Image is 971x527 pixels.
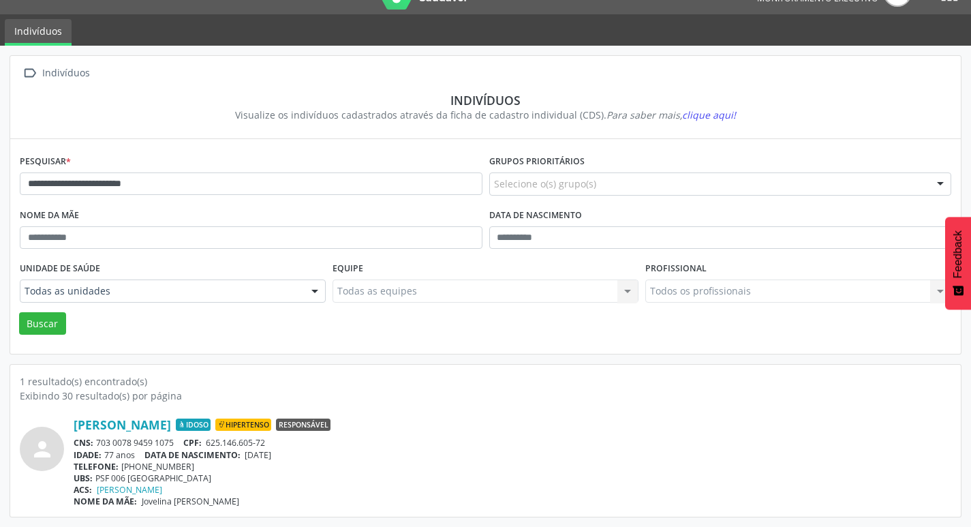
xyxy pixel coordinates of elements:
[645,258,707,280] label: Profissional
[74,437,93,449] span: CNS:
[74,461,951,472] div: [PHONE_NUMBER]
[142,496,239,507] span: Jovelina [PERSON_NAME]
[25,284,298,298] span: Todas as unidades
[74,472,951,484] div: PSF 006 [GEOGRAPHIC_DATA]
[245,449,271,461] span: [DATE]
[682,108,736,121] span: clique aqui!
[606,108,736,121] i: Para saber mais,
[945,217,971,310] button: Feedback - Mostrar pesquisa
[20,389,951,403] div: Exibindo 30 resultado(s) por página
[20,374,951,389] div: 1 resultado(s) encontrado(s)
[97,484,162,496] a: [PERSON_NAME]
[74,484,92,496] span: ACS:
[74,472,93,484] span: UBS:
[74,449,951,461] div: 77 anos
[20,63,92,83] a:  Indivíduos
[5,19,72,46] a: Indivíduos
[74,417,171,432] a: [PERSON_NAME]
[276,419,330,431] span: Responsável
[333,258,363,280] label: Equipe
[20,258,100,280] label: Unidade de saúde
[489,151,585,172] label: Grupos prioritários
[20,205,79,226] label: Nome da mãe
[20,151,71,172] label: Pesquisar
[74,461,119,472] span: TELEFONE:
[183,437,202,449] span: CPF:
[176,419,211,431] span: Idoso
[30,437,55,462] i: person
[215,419,271,431] span: Hipertenso
[494,177,596,191] span: Selecione o(s) grupo(s)
[206,437,265,449] span: 625.146.605-72
[29,93,942,108] div: Indivíduos
[20,63,40,83] i: 
[29,108,942,122] div: Visualize os indivíduos cadastrados através da ficha de cadastro individual (CDS).
[74,496,137,507] span: NOME DA MÃE:
[74,449,102,461] span: IDADE:
[40,63,92,83] div: Indivíduos
[144,449,241,461] span: DATA DE NASCIMENTO:
[952,230,964,278] span: Feedback
[74,437,951,449] div: 703 0078 9459 1075
[489,205,582,226] label: Data de nascimento
[19,312,66,335] button: Buscar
